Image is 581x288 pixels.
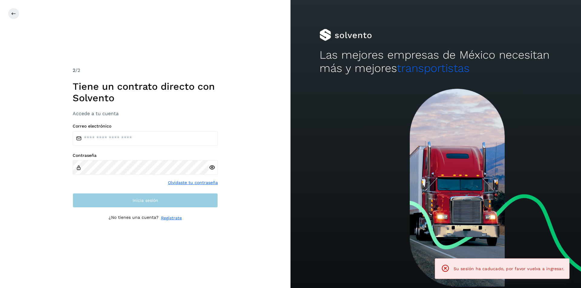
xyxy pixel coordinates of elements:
span: transportistas [397,62,470,75]
a: Olvidaste tu contraseña [168,180,218,186]
span: Su sesión ha caducado, por favor vuelva a ingresar. [454,266,564,271]
label: Correo electrónico [73,124,218,129]
span: Inicia sesión [133,198,158,202]
label: Contraseña [73,153,218,158]
h2: Las mejores empresas de México necesitan más y mejores [320,48,552,75]
a: Regístrate [161,215,182,221]
span: 2 [73,67,75,73]
p: ¿No tienes una cuenta? [109,215,159,221]
h3: Accede a tu cuenta [73,111,218,116]
button: Inicia sesión [73,193,218,208]
div: /2 [73,67,218,74]
h1: Tiene un contrato directo con Solvento [73,81,218,104]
